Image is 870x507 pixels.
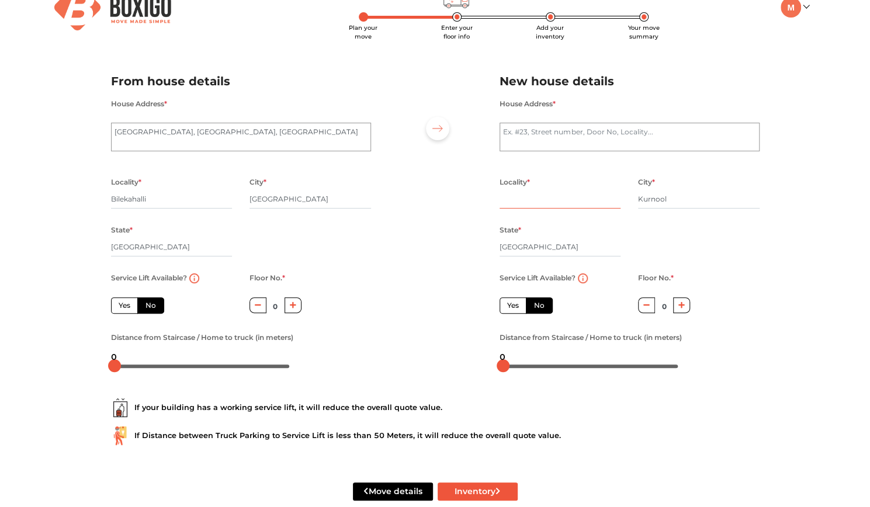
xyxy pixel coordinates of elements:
span: Add your inventory [536,24,564,40]
label: Locality [500,175,530,190]
h2: New house details [500,72,760,91]
img: ... [111,426,130,445]
label: City [249,175,266,190]
label: Service Lift Available? [500,270,576,286]
label: Floor No. [638,270,674,286]
label: Yes [111,297,138,314]
button: Inventory [438,482,518,501]
label: Service Lift Available? [111,270,187,286]
div: 0 [106,347,122,367]
div: If your building has a working service lift, it will reduce the overall quote value. [111,398,760,417]
label: Yes [500,297,526,314]
label: State [500,223,521,238]
span: Plan your move [349,24,377,40]
label: No [137,297,164,314]
label: House Address [500,96,556,112]
button: Move details [353,482,433,501]
div: If Distance between Truck Parking to Service Lift is less than 50 Meters, it will reduce the over... [111,426,760,445]
textarea: [GEOGRAPHIC_DATA], [GEOGRAPHIC_DATA], [GEOGRAPHIC_DATA] [111,123,371,152]
h2: From house details [111,72,371,91]
span: Your move summary [628,24,660,40]
label: No [526,297,553,314]
label: State [111,223,133,238]
img: ... [111,398,130,417]
label: Distance from Staircase / Home to truck (in meters) [500,330,682,345]
div: 0 [495,347,510,367]
span: Enter your floor info [441,24,473,40]
label: Distance from Staircase / Home to truck (in meters) [111,330,293,345]
label: House Address [111,96,167,112]
label: Locality [111,175,141,190]
label: Floor No. [249,270,285,286]
label: City [638,175,655,190]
